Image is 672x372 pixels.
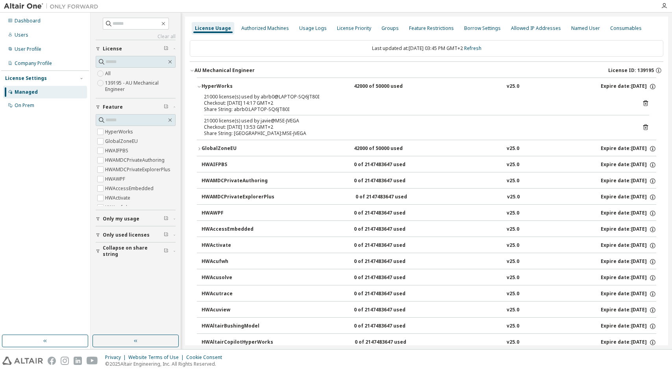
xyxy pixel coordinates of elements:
div: v25.0 [507,194,520,201]
button: HWAMDCPrivateAuthoring0 of 2147483647 usedv25.0Expire date:[DATE] [202,172,656,190]
div: 0 of 2147483647 used [354,323,425,330]
div: Expire date: [DATE] [601,323,656,330]
div: 0 of 2147483647 used [354,258,425,265]
button: HWAWPF0 of 2147483647 usedv25.0Expire date:[DATE] [202,205,656,222]
button: HWAltairBushingModel0 of 2147483647 usedv25.0Expire date:[DATE] [202,318,656,335]
div: Named User [571,25,600,31]
div: Expire date: [DATE] [601,242,656,249]
div: Expire date: [DATE] [601,258,656,265]
div: 0 of 2147483647 used [354,210,425,217]
div: HyperWorks [202,83,272,90]
div: 0 of 2147483647 used [354,178,425,185]
img: Altair One [4,2,102,10]
label: HWAIFPBS [105,146,130,155]
div: Groups [381,25,399,31]
div: 0 of 2147483647 used [354,161,425,168]
a: Refresh [464,45,481,52]
div: v25.0 [507,339,519,346]
div: GlobalZoneEU [202,145,272,152]
button: HWActivate0 of 2147483647 usedv25.0Expire date:[DATE] [202,237,656,254]
button: HWAcufwh0 of 2147483647 usedv25.0Expire date:[DATE] [202,253,656,270]
div: Expire date: [DATE] [601,274,656,281]
span: Clear filter [164,216,168,222]
img: linkedin.svg [74,357,82,365]
div: License Settings [5,75,47,81]
span: Clear filter [164,46,168,52]
div: Cookie Consent [186,354,227,361]
div: 0 of 2147483647 used [354,242,425,249]
label: HWAWPF [105,174,127,184]
div: AU Mechanical Engineer [194,67,255,74]
span: Clear filter [164,104,168,110]
div: v25.0 [507,291,519,298]
div: Dashboard [15,18,41,24]
div: Expire date: [DATE] [601,178,656,185]
div: v25.0 [507,226,519,233]
div: Expire date: [DATE] [601,145,656,152]
div: 0 of 2147483647 used [354,307,425,314]
button: GlobalZoneEU42000 of 50000 usedv25.0Expire date:[DATE] [197,140,656,157]
div: v25.0 [507,258,519,265]
button: HWAcutrace0 of 2147483647 usedv25.0Expire date:[DATE] [202,285,656,303]
div: v25.0 [507,83,519,90]
label: HWAMDCPrivateAuthoring [105,155,166,165]
div: HWAcufwh [202,258,272,265]
div: Borrow Settings [464,25,501,31]
span: Clear filter [164,248,168,254]
div: User Profile [15,46,41,52]
div: Checkout: [DATE] 13:53 GMT+2 [204,124,630,130]
div: Consumables [610,25,642,31]
div: HWAcusolve [202,274,272,281]
div: 21000 license(s) used by abrb0@LAPTOP-SQ6JT80I [204,94,630,100]
p: © 2025 Altair Engineering, Inc. All Rights Reserved. [105,361,227,367]
div: HWActivate [202,242,272,249]
div: HWAMDCPrivateAuthoring [202,178,272,185]
button: HWAMDCPrivateExplorerPlus0 of 2147483647 usedv25.0Expire date:[DATE] [202,189,656,206]
div: Share String: [GEOGRAPHIC_DATA]:MSE-JVEGA [204,130,630,137]
img: instagram.svg [61,357,69,365]
img: facebook.svg [48,357,56,365]
label: HyperWorks [105,127,135,137]
button: AU Mechanical EngineerLicense ID: 139195 [190,62,663,79]
div: Expire date: [DATE] [601,161,656,168]
div: 0 of 2147483647 used [355,339,426,346]
button: HyperWorks42000 of 50000 usedv25.0Expire date:[DATE] [197,78,656,95]
span: License [103,46,122,52]
div: 0 of 2147483647 used [354,274,425,281]
div: HWAcutrace [202,291,272,298]
div: Share String: abrb0:LAPTOP-SQ6JT80I [204,106,630,113]
div: v25.0 [507,323,519,330]
div: Expire date: [DATE] [601,210,656,217]
div: On Prem [15,102,34,109]
div: v25.0 [507,242,519,249]
div: Feature Restrictions [409,25,454,31]
label: HWAcufwh [105,203,130,212]
div: 21000 license(s) used by javie@MSE-JVEGA [204,118,630,124]
button: Collapse on share string [96,242,176,260]
div: HWAMDCPrivateExplorerPlus [202,194,274,201]
div: v25.0 [507,210,519,217]
div: Last updated at: [DATE] 03:45 PM GMT+2 [190,40,663,57]
button: HWAIFPBS0 of 2147483647 usedv25.0Expire date:[DATE] [202,156,656,174]
label: All [105,69,112,78]
div: Users [15,32,28,38]
button: HWAcusolve0 of 2147483647 usedv25.0Expire date:[DATE] [202,269,656,287]
button: Only my usage [96,210,176,228]
div: HWAltairCopilotHyperWorks [202,339,273,346]
div: Expire date: [DATE] [601,307,656,314]
div: 42000 of 50000 used [354,83,425,90]
div: Expire date: [DATE] [601,339,656,346]
div: Checkout: [DATE] 14:17 GMT+2 [204,100,630,106]
span: Only my usage [103,216,139,222]
label: GlobalZoneEU [105,137,139,146]
button: License [96,40,176,57]
div: HWAltairBushingModel [202,323,272,330]
button: Only used licenses [96,226,176,244]
div: 0 of 2147483647 used [355,194,426,201]
div: HWAccessEmbedded [202,226,272,233]
div: License Priority [337,25,371,31]
label: HWActivate [105,193,132,203]
div: Expire date: [DATE] [601,194,656,201]
button: HWAltairCopilotHyperWorks0 of 2147483647 usedv25.0Expire date:[DATE] [202,334,656,351]
img: youtube.svg [87,357,98,365]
